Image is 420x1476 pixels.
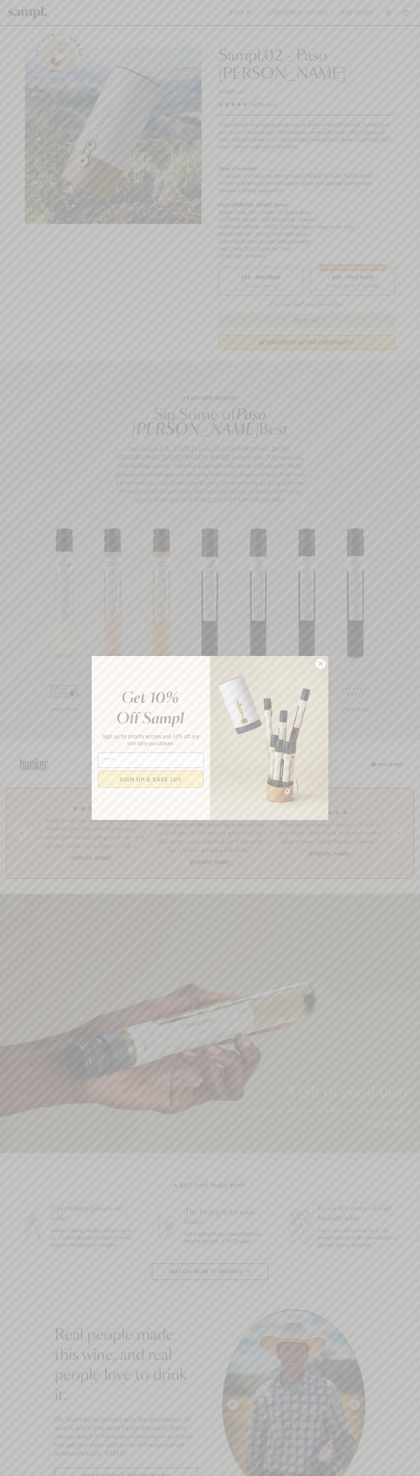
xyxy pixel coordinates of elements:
span: Sign up for priority access and 10% off any one-time purchases. [102,733,199,747]
button: Close dialog [315,658,326,669]
button: SIGN UP & SAVE 10% [98,771,204,788]
input: Email [98,753,204,768]
img: 96933287-25a1-481a-a6d8-4dd623390dc6.png [210,656,328,820]
em: Get 10% Off Sampl [116,691,184,726]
